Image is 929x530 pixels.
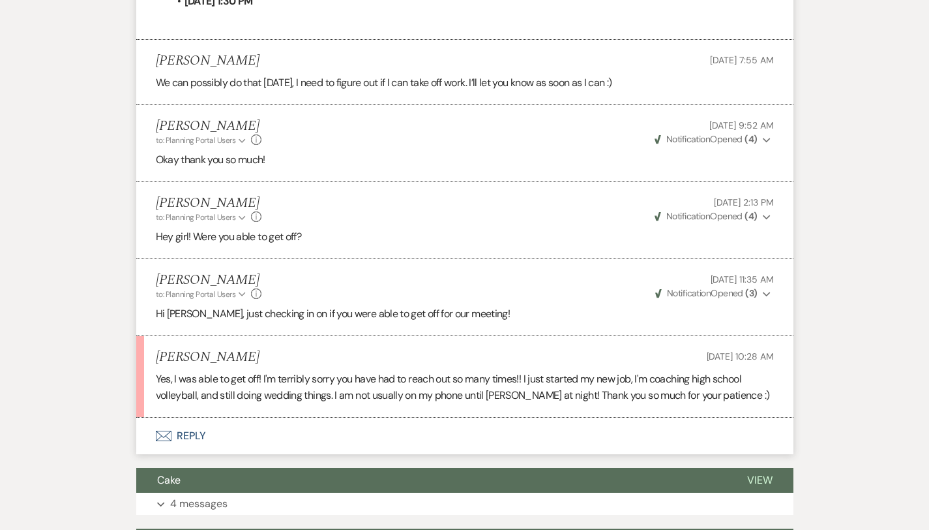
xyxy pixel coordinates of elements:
[156,228,774,245] p: Hey girl! Were you able to get off?
[156,118,262,134] h5: [PERSON_NAME]
[156,212,236,223] span: to: Planning Portal Users
[747,473,773,487] span: View
[745,287,757,299] strong: ( 3 )
[156,288,248,300] button: to: Planning Portal Users
[714,196,773,208] span: [DATE] 2:13 PM
[156,305,774,322] p: Hi [PERSON_NAME], just checking in on if you were able to get off for our meeting!
[136,493,793,515] button: 4 messages
[156,74,774,91] p: We can possibly do that [DATE], I need to figure out if I can take off work. I’ll let you know as...
[157,473,181,487] span: Cake
[156,151,774,168] p: Okay thank you so much!
[156,195,262,211] h5: [PERSON_NAME]
[655,133,758,145] span: Opened
[655,287,758,299] span: Opened
[156,289,236,300] span: to: Planning Portal Users
[726,468,793,493] button: View
[653,210,774,223] button: NotificationOpened (4)
[667,287,711,299] span: Notification
[655,210,758,222] span: Opened
[156,135,236,146] span: to: Planning Portal Users
[156,211,248,223] button: to: Planning Portal Users
[653,132,774,146] button: NotificationOpened (4)
[156,272,262,288] h5: [PERSON_NAME]
[156,134,248,146] button: to: Planning Portal Users
[156,349,259,366] h5: [PERSON_NAME]
[711,273,774,285] span: [DATE] 11:35 AM
[745,133,757,145] strong: ( 4 )
[666,210,710,222] span: Notification
[709,119,773,131] span: [DATE] 9:52 AM
[136,418,793,454] button: Reply
[136,468,726,493] button: Cake
[653,287,774,300] button: NotificationOpened (3)
[745,210,757,222] strong: ( 4 )
[666,133,710,145] span: Notification
[156,53,259,69] h5: [PERSON_NAME]
[170,495,228,512] p: 4 messages
[710,54,773,66] span: [DATE] 7:55 AM
[156,371,774,404] p: Yes, I was able to get off! I'm terribly sorry you have had to reach out so many times!! I just s...
[707,351,774,362] span: [DATE] 10:28 AM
